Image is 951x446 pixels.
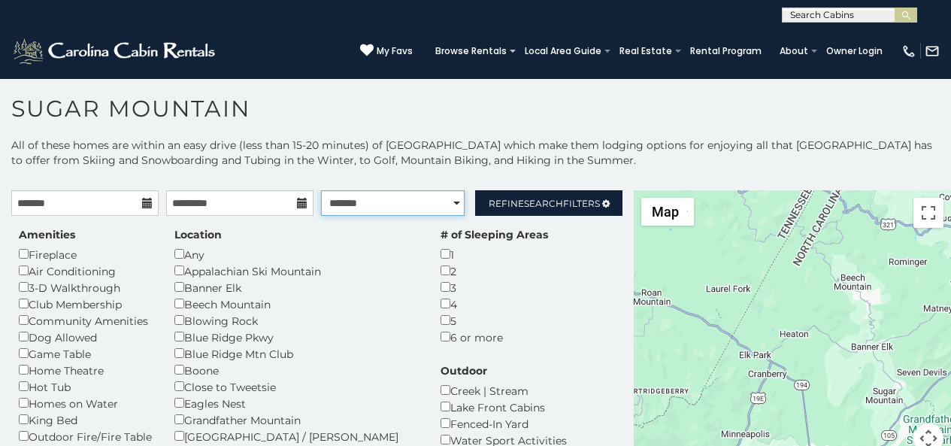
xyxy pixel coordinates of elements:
[174,227,222,242] label: Location
[19,362,152,378] div: Home Theatre
[19,262,152,279] div: Air Conditioning
[901,44,916,59] img: phone-regular-white.png
[174,312,418,329] div: Blowing Rock
[174,395,418,411] div: Eagles Nest
[19,312,152,329] div: Community Amenities
[475,190,622,216] a: RefineSearchFilters
[19,428,152,444] div: Outdoor Fire/Fire Table
[174,329,418,345] div: Blue Ridge Pkwy
[441,279,548,296] div: 3
[819,41,890,62] a: Owner Login
[441,363,487,378] label: Outdoor
[441,227,548,242] label: # of Sleeping Areas
[441,415,567,432] div: Fenced-In Yard
[174,378,418,395] div: Close to Tweetsie
[19,329,152,345] div: Dog Allowed
[925,44,940,59] img: mail-regular-white.png
[641,198,694,226] button: Change map style
[489,198,600,209] span: Refine Filters
[524,198,563,209] span: Search
[174,262,418,279] div: Appalachian Ski Mountain
[11,36,220,66] img: White-1-2.png
[174,279,418,296] div: Banner Elk
[19,411,152,428] div: King Bed
[19,246,152,262] div: Fireplace
[19,296,152,312] div: Club Membership
[174,362,418,378] div: Boone
[913,198,943,228] button: Toggle fullscreen view
[441,246,548,262] div: 1
[612,41,680,62] a: Real Estate
[377,44,413,58] span: My Favs
[19,378,152,395] div: Hot Tub
[19,345,152,362] div: Game Table
[19,395,152,411] div: Homes on Water
[441,262,548,279] div: 2
[441,399,567,415] div: Lake Front Cabins
[174,296,418,312] div: Beech Mountain
[441,382,567,399] div: Creek | Stream
[174,411,418,428] div: Grandfather Mountain
[19,227,75,242] label: Amenities
[652,204,679,220] span: Map
[441,329,548,345] div: 6 or more
[174,428,418,444] div: [GEOGRAPHIC_DATA] / [PERSON_NAME]
[441,296,548,312] div: 4
[441,312,548,329] div: 5
[683,41,769,62] a: Rental Program
[428,41,514,62] a: Browse Rentals
[19,279,152,296] div: 3-D Walkthrough
[174,246,418,262] div: Any
[517,41,609,62] a: Local Area Guide
[174,345,418,362] div: Blue Ridge Mtn Club
[360,44,413,59] a: My Favs
[772,41,816,62] a: About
